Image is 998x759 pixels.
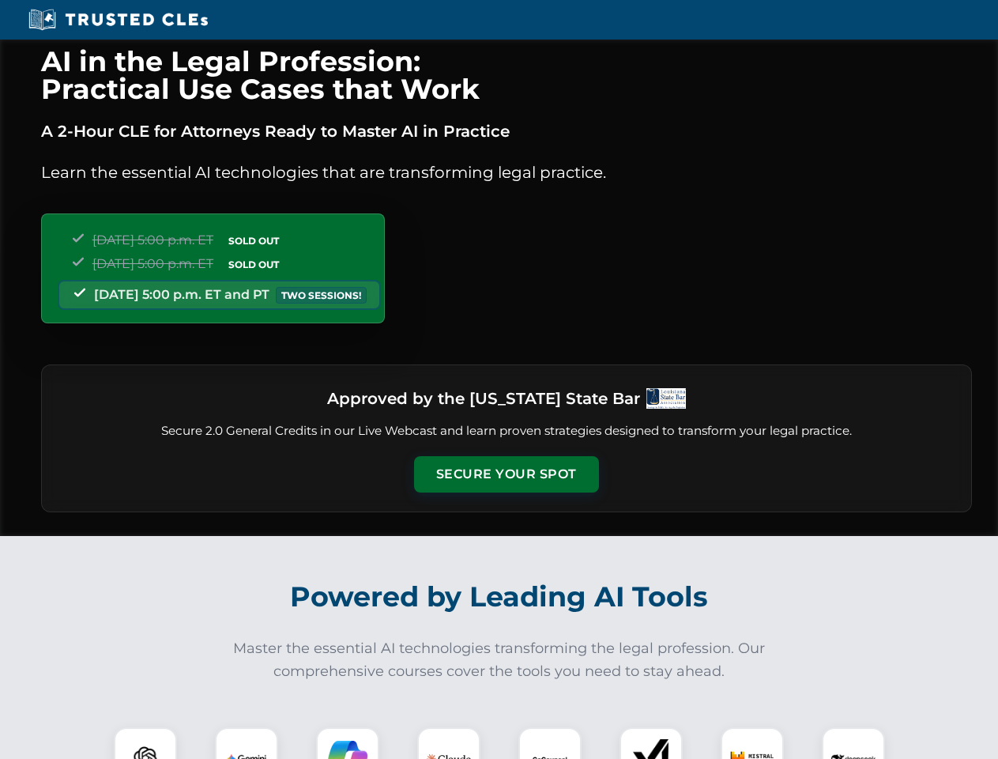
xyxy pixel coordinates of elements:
[223,232,284,249] span: SOLD OUT
[327,384,640,413] h3: Approved by the [US_STATE] State Bar
[646,388,686,409] img: Logo
[62,569,937,625] h2: Powered by Leading AI Tools
[24,8,213,32] img: Trusted CLEs
[61,422,952,440] p: Secure 2.0 General Credits in our Live Webcast and learn proven strategies designed to transform ...
[414,456,599,493] button: Secure Your Spot
[41,119,972,144] p: A 2-Hour CLE for Attorneys Ready to Master AI in Practice
[41,160,972,185] p: Learn the essential AI technologies that are transforming legal practice.
[92,256,213,271] span: [DATE] 5:00 p.m. ET
[41,47,972,103] h1: AI in the Legal Profession: Practical Use Cases that Work
[92,232,213,247] span: [DATE] 5:00 p.m. ET
[223,637,776,683] p: Master the essential AI technologies transforming the legal profession. Our comprehensive courses...
[223,256,284,273] span: SOLD OUT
